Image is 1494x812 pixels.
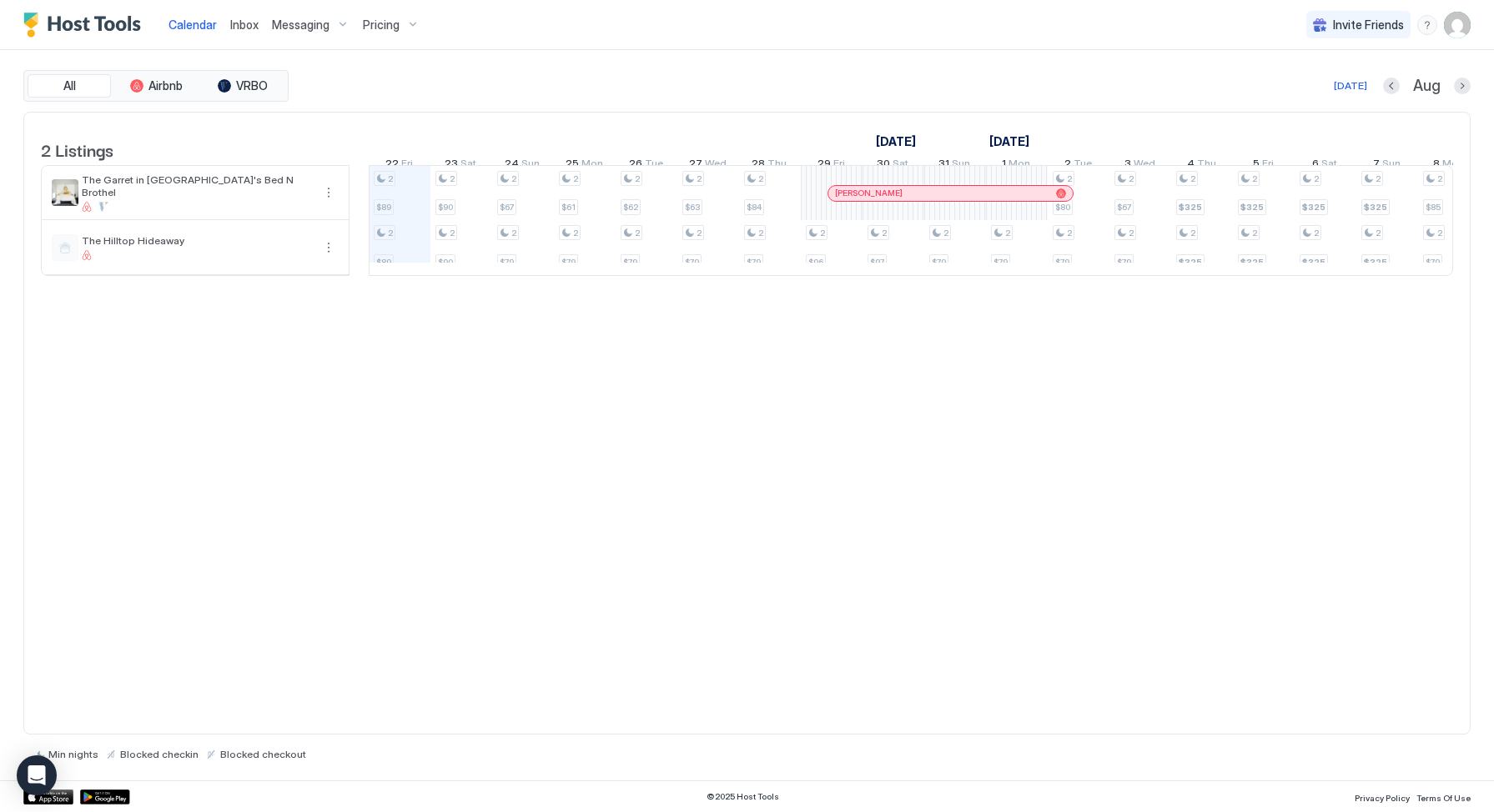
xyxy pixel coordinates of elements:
[17,755,57,795] div: Open Intercom Messenger
[220,748,306,760] span: Blocked checkout
[1240,257,1264,268] span: $325
[169,16,217,33] a: Calendar
[1442,157,1464,174] span: Mon
[48,748,98,760] span: Min nights
[363,18,400,33] span: Pricing
[1252,228,1257,238] span: 2
[1314,228,1319,238] span: 2
[1179,202,1202,213] span: $325
[1055,202,1070,213] span: $80
[500,202,514,213] span: $67
[1134,157,1155,174] span: Wed
[833,157,845,174] span: Fri
[1416,793,1471,803] span: Terms Of Use
[1364,257,1387,268] span: $325
[934,153,974,178] a: August 31, 2025
[747,257,761,268] span: $79
[1417,15,1437,35] div: menu
[1302,202,1325,213] span: $325
[1364,202,1387,213] span: $325
[23,70,289,102] div: tab-group
[1383,78,1400,94] button: Previous month
[319,183,339,203] div: menu
[707,791,779,802] span: © 2025 Host Tools
[1333,18,1404,33] span: Invite Friends
[1067,228,1072,238] span: 2
[63,78,76,93] span: All
[1190,173,1195,184] span: 2
[952,157,970,174] span: Sun
[1314,173,1319,184] span: 2
[1252,173,1257,184] span: 2
[1334,78,1367,93] div: [DATE]
[1060,153,1096,178] a: September 2, 2025
[1433,157,1440,174] span: 8
[388,173,393,184] span: 2
[1240,202,1264,213] span: $325
[758,173,763,184] span: 2
[230,18,259,32] span: Inbox
[645,157,663,174] span: Tue
[450,228,455,238] span: 2
[870,257,884,268] span: $97
[376,257,391,268] span: $89
[82,234,312,247] span: The Hilltop Hideaway
[501,153,544,178] a: August 24, 2025
[813,153,849,178] a: August 29, 2025
[460,157,476,174] span: Sat
[1376,228,1381,238] span: 2
[1253,157,1260,174] span: 5
[1312,157,1319,174] span: 6
[114,74,198,98] button: Airbnb
[82,173,312,198] span: The Garret in [GEOGRAPHIC_DATA]'s Bed N Brothel
[1373,157,1380,174] span: 7
[747,153,791,178] a: August 28, 2025
[1331,76,1370,96] button: [DATE]
[201,74,284,98] button: VRBO
[993,257,1008,268] span: $79
[445,157,458,174] span: 23
[938,157,949,174] span: 31
[438,257,453,268] span: $90
[23,13,148,38] a: Host Tools Logo
[511,228,516,238] span: 2
[1129,173,1134,184] span: 2
[23,789,73,804] a: App Store
[561,202,576,213] span: $61
[573,173,578,184] span: 2
[685,153,731,178] a: August 27, 2025
[629,157,642,174] span: 26
[752,157,765,174] span: 28
[685,202,700,213] span: $63
[169,18,217,32] span: Calendar
[697,173,702,184] span: 2
[1009,157,1030,174] span: Mon
[1067,173,1072,184] span: 2
[835,188,903,198] span: [PERSON_NAME]
[148,78,183,93] span: Airbnb
[1355,793,1410,803] span: Privacy Policy
[385,157,399,174] span: 22
[401,157,413,174] span: Fri
[1117,257,1131,268] span: $79
[573,228,578,238] span: 2
[272,18,329,33] span: Messaging
[1074,157,1092,174] span: Tue
[521,157,540,174] span: Sun
[893,157,908,174] span: Sat
[1190,228,1195,238] span: 2
[450,173,455,184] span: 2
[319,238,339,258] button: More options
[685,257,699,268] span: $79
[998,153,1034,178] a: September 1, 2025
[1426,202,1441,213] span: $85
[817,157,831,174] span: 29
[1355,788,1410,805] a: Privacy Policy
[1444,12,1471,38] div: User profile
[1382,157,1401,174] span: Sun
[319,238,339,258] div: menu
[625,153,667,178] a: August 26, 2025
[705,157,727,174] span: Wed
[758,228,763,238] span: 2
